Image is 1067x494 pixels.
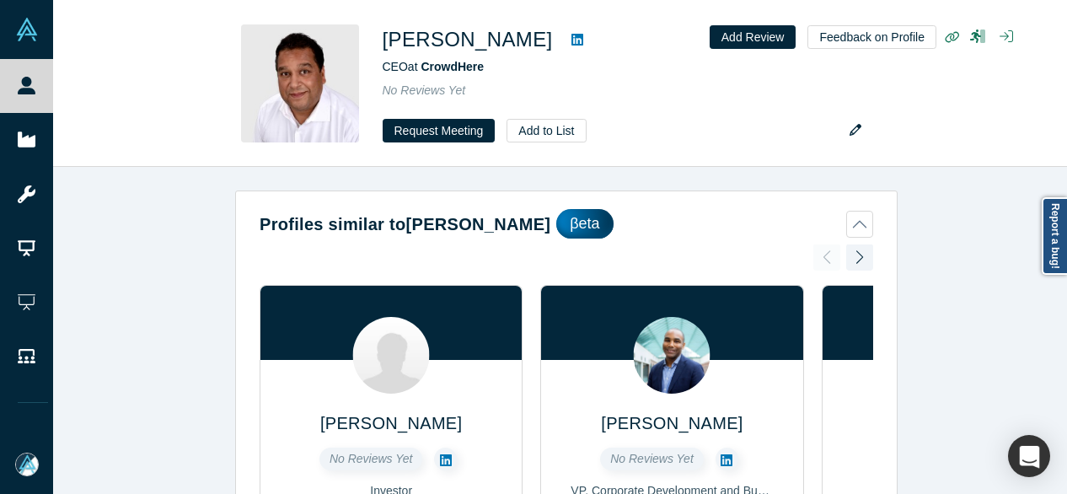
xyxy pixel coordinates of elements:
img: Andrew Lindsay's Profile Image [634,317,710,394]
button: Add Review [710,25,796,49]
a: [PERSON_NAME] [320,414,462,432]
div: βeta [556,209,613,239]
a: Report a bug! [1042,197,1067,275]
button: Request Meeting [383,119,496,142]
h1: [PERSON_NAME] [383,24,553,55]
img: Mia Scott's Account [15,453,39,476]
a: CrowdHere [421,60,484,73]
h2: Profiles similar to [PERSON_NAME] [260,212,550,237]
span: CEO at [383,60,485,73]
button: Profiles similar to[PERSON_NAME]βeta [260,209,873,239]
img: Alchemist Vault Logo [15,18,39,41]
a: [PERSON_NAME] [601,414,743,432]
span: No Reviews Yet [383,83,466,97]
img: Nick Pahade's Profile Image [241,24,359,142]
span: No Reviews Yet [330,452,413,465]
span: No Reviews Yet [610,452,694,465]
button: Feedback on Profile [807,25,936,49]
img: Patrick Hsu's Profile Image [353,317,430,394]
button: Add to List [507,119,586,142]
